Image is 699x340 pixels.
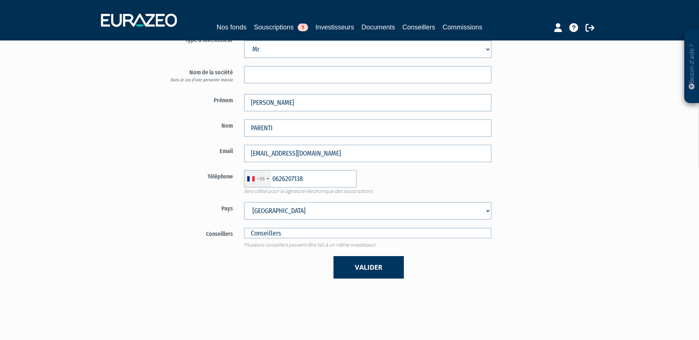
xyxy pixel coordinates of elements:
[257,175,265,182] div: +33
[298,24,308,31] span: 1
[333,256,404,279] button: Valider
[402,22,435,32] a: Conseillers
[153,66,239,83] label: Nom de la société
[153,94,239,105] label: Prénom
[238,188,497,195] span: Sera utilisé pour la signature électronique des souscriptions
[153,202,239,213] label: Pays
[244,170,271,187] div: France: +33
[443,22,482,32] a: Commissions
[153,170,239,181] label: Téléphone
[254,22,308,32] a: Souscriptions1
[153,119,239,130] label: Nom
[153,145,239,156] label: Email
[361,22,395,32] a: Documents
[244,170,357,188] input: 6 12 34 56 78
[101,14,177,27] img: 1732889491-logotype_eurazeo_blanc_rvb.png
[217,22,247,32] a: Nos fonds
[153,227,239,238] label: Conseillers
[238,241,497,248] span: Plusieurs conseillers peuvent être liés à un même investisseur
[158,77,233,83] div: Dans le cas d’une personne morale
[688,33,696,100] p: Besoin d'aide ?
[315,22,354,33] a: Investisseurs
